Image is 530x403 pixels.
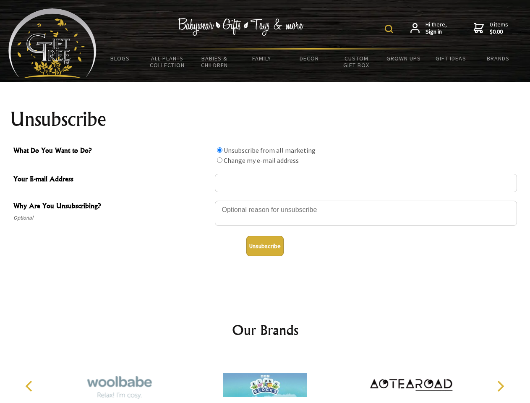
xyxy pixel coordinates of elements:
[426,28,447,36] strong: Sign in
[490,28,508,36] strong: $0.00
[191,50,238,74] a: Babies & Children
[217,157,222,163] input: What Do You Want to Do?
[10,109,520,129] h1: Unsubscribe
[475,50,522,67] a: Brands
[217,147,222,153] input: What Do You Want to Do?
[21,377,39,395] button: Previous
[13,174,211,186] span: Your E-mail Address
[215,174,517,192] input: Your E-mail Address
[385,25,393,33] img: product search
[224,146,316,154] label: Unsubscribe from all marketing
[246,236,284,256] button: Unsubscribe
[238,50,286,67] a: Family
[13,201,211,213] span: Why Are You Unsubscribing?
[426,21,447,36] span: Hi there,
[178,18,304,36] img: Babywear - Gifts - Toys & more
[490,21,508,36] span: 0 items
[17,320,514,340] h2: Our Brands
[8,8,97,78] img: Babyware - Gifts - Toys and more...
[285,50,333,67] a: Decor
[224,156,299,165] label: Change my e-mail address
[333,50,380,74] a: Custom Gift Box
[427,50,475,67] a: Gift Ideas
[13,145,211,157] span: What Do You Want to Do?
[13,213,211,223] span: Optional
[380,50,427,67] a: Grown Ups
[410,21,447,36] a: Hi there,Sign in
[144,50,191,74] a: All Plants Collection
[215,201,517,226] textarea: Why Are You Unsubscribing?
[97,50,144,67] a: BLOGS
[491,377,509,395] button: Next
[474,21,508,36] a: 0 items$0.00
